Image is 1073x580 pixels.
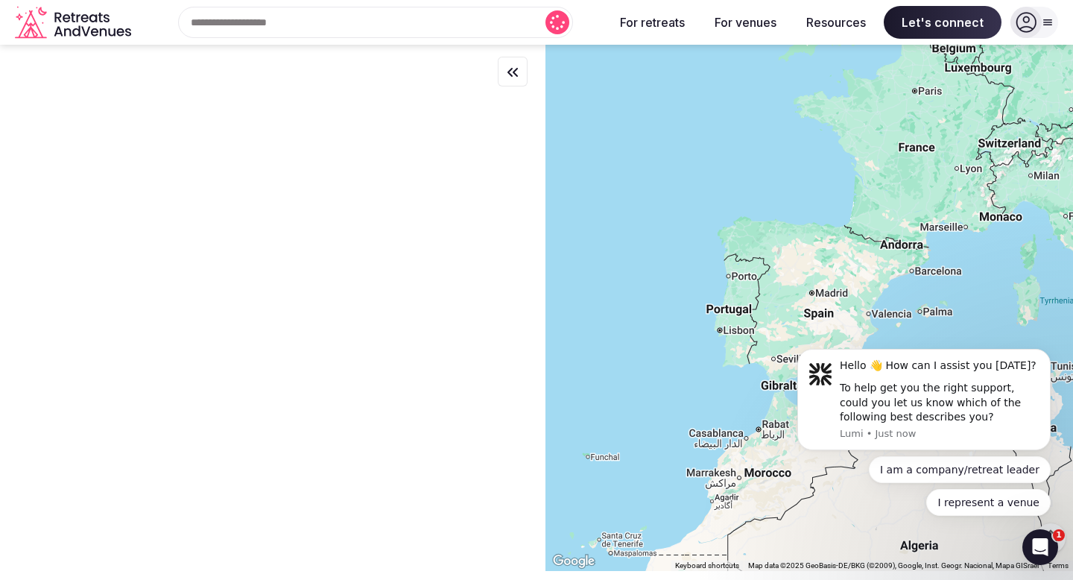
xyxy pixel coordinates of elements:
button: For retreats [608,6,697,39]
button: Resources [794,6,878,39]
iframe: Intercom live chat [1022,529,1058,565]
span: Let's connect [884,6,1001,39]
span: Map data ©2025 GeoBasis-DE/BKG (©2009), Google, Inst. Geogr. Nacional, Mapa GISrael [748,561,1039,570]
img: Google [549,552,598,571]
button: For venues [703,6,788,39]
svg: Retreats and Venues company logo [15,6,134,40]
span: 1 [1053,529,1065,541]
a: Visit the homepage [15,6,134,40]
iframe: Intercom notifications message [775,267,1073,540]
a: Terms (opens in new tab) [1048,561,1069,570]
button: Keyboard shortcuts [675,561,739,571]
a: Open this area in Google Maps (opens a new window) [549,552,598,571]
